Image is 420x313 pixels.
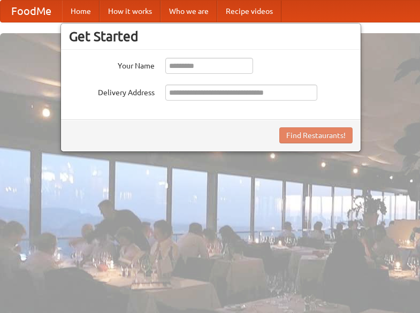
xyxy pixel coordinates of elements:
[69,85,155,98] label: Delivery Address
[62,1,100,22] a: Home
[69,28,353,44] h3: Get Started
[161,1,217,22] a: Who we are
[69,58,155,71] label: Your Name
[217,1,281,22] a: Recipe videos
[100,1,161,22] a: How it works
[279,127,353,143] button: Find Restaurants!
[1,1,62,22] a: FoodMe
